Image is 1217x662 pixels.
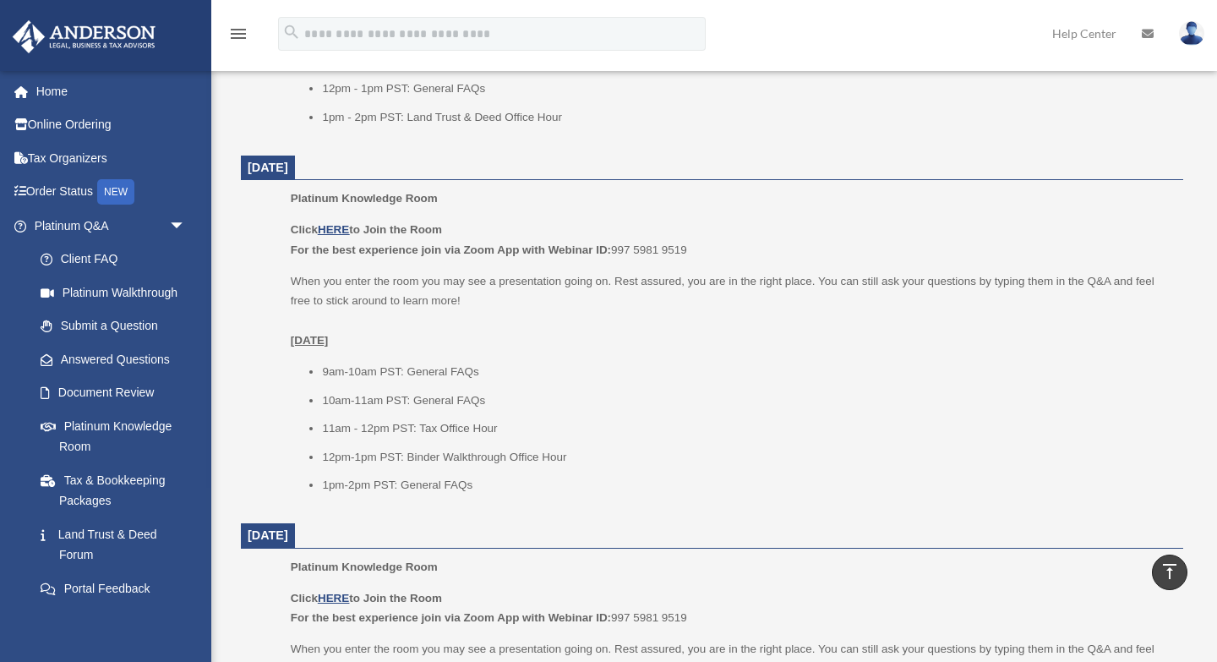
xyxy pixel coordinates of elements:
[1152,555,1187,590] a: vertical_align_top
[282,23,301,41] i: search
[12,74,211,108] a: Home
[248,528,288,542] span: [DATE]
[97,179,134,205] div: NEW
[322,79,1171,99] li: 12pm - 1pm PST: General FAQs
[169,605,203,640] span: arrow_drop_down
[291,334,329,347] u: [DATE]
[291,223,442,236] b: Click to Join the Room
[24,309,211,343] a: Submit a Question
[318,223,349,236] a: HERE
[228,30,248,44] a: menu
[291,561,438,573] span: Platinum Knowledge Room
[228,24,248,44] i: menu
[318,592,349,605] a: HERE
[322,362,1171,382] li: 9am-10am PST: General FAQs
[24,276,211,309] a: Platinum Walkthrough
[12,141,211,175] a: Tax Organizers
[169,209,203,243] span: arrow_drop_down
[12,209,211,243] a: Platinum Q&Aarrow_drop_down
[322,475,1171,495] li: 1pm-2pm PST: General FAQs
[24,517,211,572] a: Land Trust & Deed Forum
[8,20,161,53] img: Anderson Advisors Platinum Portal
[291,243,611,256] b: For the best experience join via Zoom App with Webinar ID:
[291,192,438,205] span: Platinum Knowledge Room
[24,376,211,410] a: Document Review
[291,220,1171,260] p: 997 5981 9519
[1179,21,1204,46] img: User Pic
[24,243,211,276] a: Client FAQ
[291,611,611,624] b: For the best experience join via Zoom App with Webinar ID:
[322,107,1171,128] li: 1pm - 2pm PST: Land Trust & Deed Office Hour
[24,463,211,517] a: Tax & Bookkeeping Packages
[322,447,1171,468] li: 12pm-1pm PST: Binder Walkthrough Office Hour
[12,605,211,639] a: Digital Productsarrow_drop_down
[12,175,211,210] a: Order StatusNEW
[291,592,442,605] b: Click to Join the Room
[12,108,211,142] a: Online Ordering
[322,419,1171,439] li: 11am - 12pm PST: Tax Office Hour
[248,161,288,174] span: [DATE]
[322,391,1171,411] li: 10am-11am PST: General FAQs
[291,271,1171,351] p: When you enter the room you may see a presentation going on. Rest assured, you are in the right p...
[291,588,1171,628] p: 997 5981 9519
[24,342,211,376] a: Answered Questions
[24,572,211,605] a: Portal Feedback
[24,409,203,463] a: Platinum Knowledge Room
[1160,561,1180,582] i: vertical_align_top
